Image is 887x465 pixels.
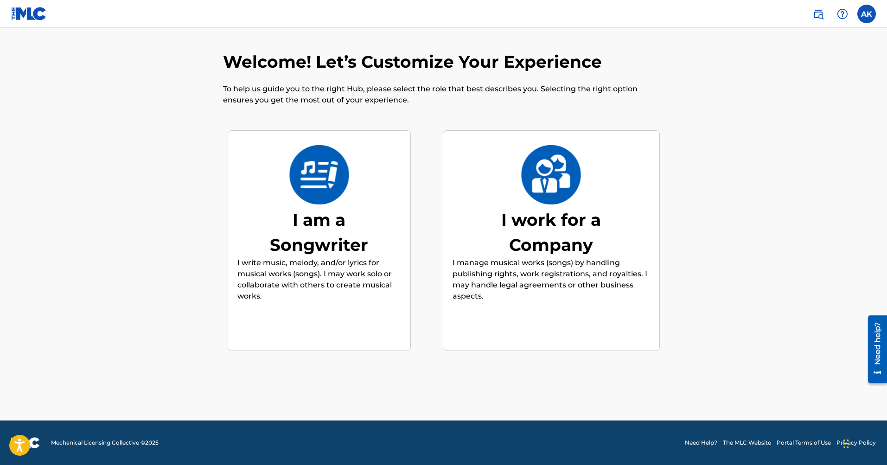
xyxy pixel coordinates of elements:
img: search [813,8,824,19]
img: I am a Songwriter [289,145,350,204]
img: logo [11,437,40,448]
div: I work for a Company [482,207,621,257]
a: Portal Terms of Use [777,439,831,447]
div: I am a SongwriterI am a SongwriterI write music, melody, and/or lyrics for musical works (songs).... [228,130,411,351]
h2: Welcome! Let’s Customize Your Experience [223,51,606,72]
img: help [837,8,848,19]
a: Public Search [809,5,828,23]
iframe: Resource Center [861,312,887,387]
iframe: Chat Widget [841,420,887,465]
img: I work for a Company [521,145,581,204]
a: Need Help? [685,439,717,447]
p: I write music, melody, and/or lyrics for musical works (songs). I may work solo or collaborate wi... [237,257,401,302]
div: Drag [843,430,849,458]
div: User Menu [857,5,876,23]
div: Help [833,5,852,23]
div: I am a Songwriter [249,207,389,257]
a: The MLC Website [723,439,771,447]
a: Privacy Policy [836,439,876,447]
p: To help us guide you to the right Hub, please select the role that best describes you. Selecting ... [223,83,664,106]
span: Mechanical Licensing Collective © 2025 [51,439,159,447]
img: MLC Logo [11,7,47,20]
div: I work for a CompanyI work for a CompanyI manage musical works (songs) by handling publishing rig... [443,130,660,351]
p: I manage musical works (songs) by handling publishing rights, work registrations, and royalties. ... [453,257,650,302]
